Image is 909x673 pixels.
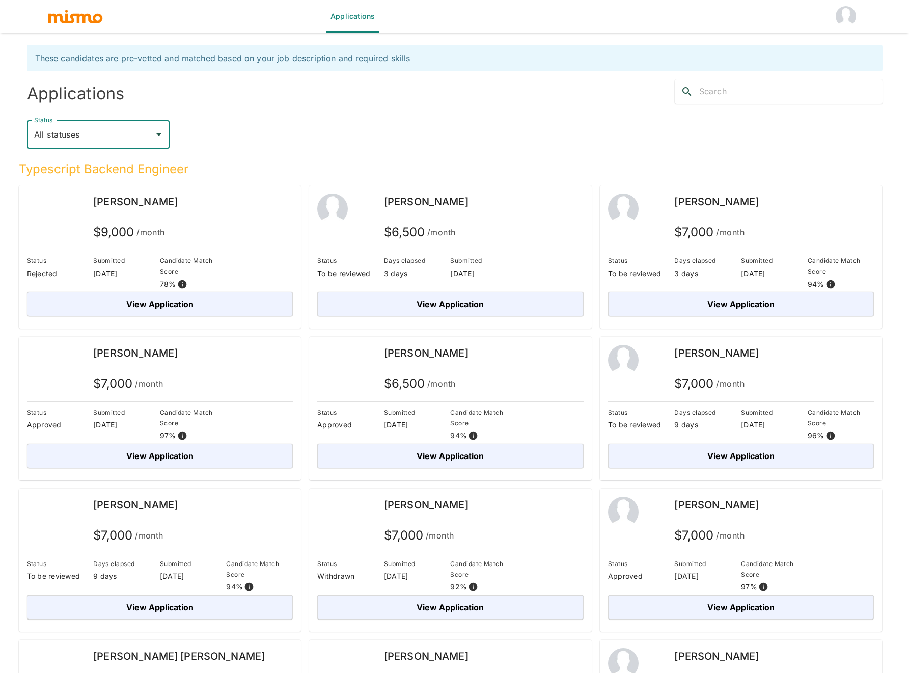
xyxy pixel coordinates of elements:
[674,527,745,544] h5: $ 7,000
[674,499,759,511] span: [PERSON_NAME]
[825,430,836,441] svg: View resume score details
[317,595,584,620] button: View Application
[27,444,293,468] button: View Application
[716,528,745,543] span: /month
[27,407,94,418] p: Status
[699,84,883,100] input: Search
[27,558,94,569] p: Status
[93,375,163,392] h5: $ 7,000
[317,268,384,279] p: To be reviewed
[317,255,384,266] p: Status
[317,407,384,418] p: Status
[136,225,165,239] span: /month
[34,116,52,124] label: Status
[27,345,58,375] img: r4dy4nngdciwyc5g6ltcuhpwz3eo
[450,255,517,266] p: Submitted
[93,196,178,208] span: [PERSON_NAME]
[93,347,178,359] span: [PERSON_NAME]
[608,420,675,430] p: To be reviewed
[608,407,675,418] p: Status
[160,255,227,277] p: Candidate Match Score
[716,376,745,391] span: /month
[93,650,265,662] span: [PERSON_NAME] [PERSON_NAME]
[426,528,454,543] span: /month
[384,375,456,392] h5: $ 6,500
[384,527,454,544] h5: $ 7,000
[808,255,874,277] p: Candidate Match Score
[384,224,456,240] h5: $ 6,500
[160,558,227,569] p: Submitted
[674,558,741,569] p: Submitted
[384,650,469,662] span: [PERSON_NAME]
[93,571,160,581] p: 9 days
[716,225,745,239] span: /month
[19,161,883,177] h5: Typescript Backend Engineer
[47,9,103,24] img: logo
[93,558,160,569] p: Days elapsed
[808,407,874,428] p: Candidate Match Score
[741,558,808,580] p: Candidate Match Score
[450,558,517,580] p: Candidate Match Score
[135,376,163,391] span: /month
[317,194,348,224] img: 2Q==
[152,127,166,142] button: Open
[27,255,94,266] p: Status
[450,582,467,592] p: 92 %
[741,420,808,430] p: [DATE]
[384,499,469,511] span: [PERSON_NAME]
[226,582,243,592] p: 94 %
[450,430,467,441] p: 94 %
[427,225,456,239] span: /month
[93,255,160,266] p: Submitted
[27,571,94,581] p: To be reviewed
[93,420,160,430] p: [DATE]
[674,268,741,279] p: 3 days
[177,430,187,441] svg: View resume score details
[675,79,699,104] button: search
[317,444,584,468] button: View Application
[384,558,451,569] p: Submitted
[317,497,348,527] img: 1lrildjt9ct0t1328vqgib3x6rc5
[160,407,227,428] p: Candidate Match Score
[608,268,675,279] p: To be reviewed
[384,420,451,430] p: [DATE]
[808,430,824,441] p: 96 %
[608,345,639,375] img: 2Q==
[741,268,808,279] p: [DATE]
[674,196,759,208] span: [PERSON_NAME]
[27,595,293,620] button: View Application
[836,6,856,26] img: Starsling HM
[608,255,675,266] p: Status
[674,407,741,418] p: Days elapsed
[35,53,410,63] span: These candidates are pre-vetted and matched based on your job description and required skills
[384,196,469,208] span: [PERSON_NAME]
[758,582,768,592] svg: View resume score details
[160,279,176,289] p: 78 %
[177,279,187,289] svg: View resume score details
[27,84,451,104] h4: Applications
[27,420,94,430] p: Approved
[468,582,478,592] svg: View resume score details
[384,407,451,418] p: Submitted
[93,527,163,544] h5: $ 7,000
[450,268,517,279] p: [DATE]
[384,571,451,581] p: [DATE]
[674,420,741,430] p: 9 days
[93,499,178,511] span: [PERSON_NAME]
[317,345,348,375] img: 56tzexezpa18bnnsspplp3iczbug
[317,292,584,316] button: View Application
[27,268,94,279] p: Rejected
[825,279,836,289] svg: View resume score details
[608,444,874,468] button: View Application
[226,558,293,580] p: Candidate Match Score
[384,268,451,279] p: 3 days
[674,375,745,392] h5: $ 7,000
[674,571,741,581] p: [DATE]
[468,430,478,441] svg: View resume score details
[741,255,808,266] p: Submitted
[93,224,165,240] h5: $ 9,000
[808,279,824,289] p: 94 %
[27,194,58,224] img: yvoewh567ffj3oe223h2c27majis
[427,376,456,391] span: /month
[450,407,517,428] p: Candidate Match Score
